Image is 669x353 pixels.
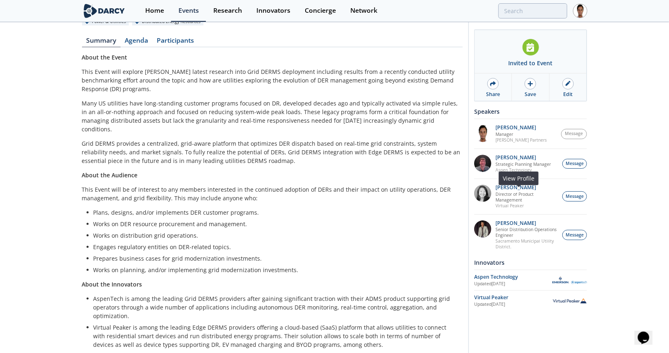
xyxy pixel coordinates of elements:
img: Virtual Peaker [553,298,587,304]
p: [PERSON_NAME] [496,185,558,190]
button: Message [562,191,587,202]
li: Works on distribution grid operations. [94,231,457,240]
div: Edit [563,91,573,98]
div: Research [213,7,242,14]
p: [PERSON_NAME] Partners [496,137,547,143]
div: Virtual Peaker [474,294,553,301]
p: This Event will explore [PERSON_NAME] latest research into Grid DERMS deployment including result... [82,67,463,93]
a: Virtual Peaker Updated[DATE] Virtual Peaker [474,293,587,308]
button: Message [562,230,587,240]
p: Senior Distribution Operations Engineer [496,227,558,238]
li: Engages regulatory entities on DER-related topics. [94,243,457,251]
div: Home [145,7,164,14]
div: Network [350,7,377,14]
p: Grid DERMS provides a centralized, grid-aware platform that optimizes DER dispatch based on real-... [82,139,463,165]
div: Updated [DATE] [474,301,553,308]
p: Sacramento Municipal Utility District. [496,238,558,250]
p: Director of Product Management [496,191,558,203]
a: Edit [550,73,587,101]
input: Advanced Search [498,3,567,18]
li: Prepares business cases for grid modernization investments. [94,254,457,263]
a: Aspen Technology Updated[DATE] Aspen Technology [474,273,587,287]
img: logo-wide.svg [82,4,127,18]
iframe: chat widget [635,320,661,345]
p: [PERSON_NAME] [496,125,547,131]
img: 8160f632-77e6-40bd-9ce2-d8c8bb49c0dd [474,185,491,202]
strong: About the Audience [82,171,138,179]
div: Events [178,7,199,14]
li: Works on planning, and/or implementing grid modernization investments. [94,266,457,274]
img: Profile [573,4,587,18]
div: Innovators [256,7,290,14]
p: Aspen Technology [496,167,551,173]
p: Many US utilities have long-standing customer programs focused on DR, developed decades ago and t... [82,99,463,133]
p: [PERSON_NAME] [496,155,551,160]
li: Works on DER resource procurement and management. [94,220,457,228]
div: Aspen Technology [474,273,553,281]
span: Message [566,160,584,167]
li: AspenTech is among the leading Grid DERMS providers after gaining significant traction with their... [94,294,457,320]
li: Plans, designs, and/or implements DER customer programs. [94,208,457,217]
p: Virtual Peaker [496,203,558,209]
div: Innovators [474,255,587,270]
p: This Event will be of interest to any members interested in the continued adoption of DERs and th... [82,185,463,202]
div: Speakers [474,104,587,119]
div: Updated [DATE] [474,281,553,287]
strong: About the Event [82,53,128,61]
p: Manager [496,131,547,137]
li: Virtual Peaker is among the leading Edge DERMS providers offering a cloud-based (SaaS) platform t... [94,323,457,349]
a: Agenda [121,37,153,47]
img: Aspen Technology [553,276,587,284]
img: 7fca56e2-1683-469f-8840-285a17278393 [474,220,491,238]
div: Concierge [305,7,336,14]
span: Message [566,193,584,200]
p: Strategic Planning Manager [496,161,551,167]
img: vRBZwDRnSTOrB1qTpmXr [474,125,491,142]
button: Message [561,129,587,139]
button: Message [562,159,587,169]
a: Participants [153,37,199,47]
span: Message [566,232,584,238]
a: Summary [82,37,121,47]
strong: About the Innovators [82,280,142,288]
span: Message [565,131,583,137]
div: Share [486,91,500,98]
img: accc9a8e-a9c1-4d58-ae37-132228efcf55 [474,155,491,172]
div: Invited to Event [509,59,553,67]
div: Save [525,91,536,98]
p: [PERSON_NAME] [496,220,558,226]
